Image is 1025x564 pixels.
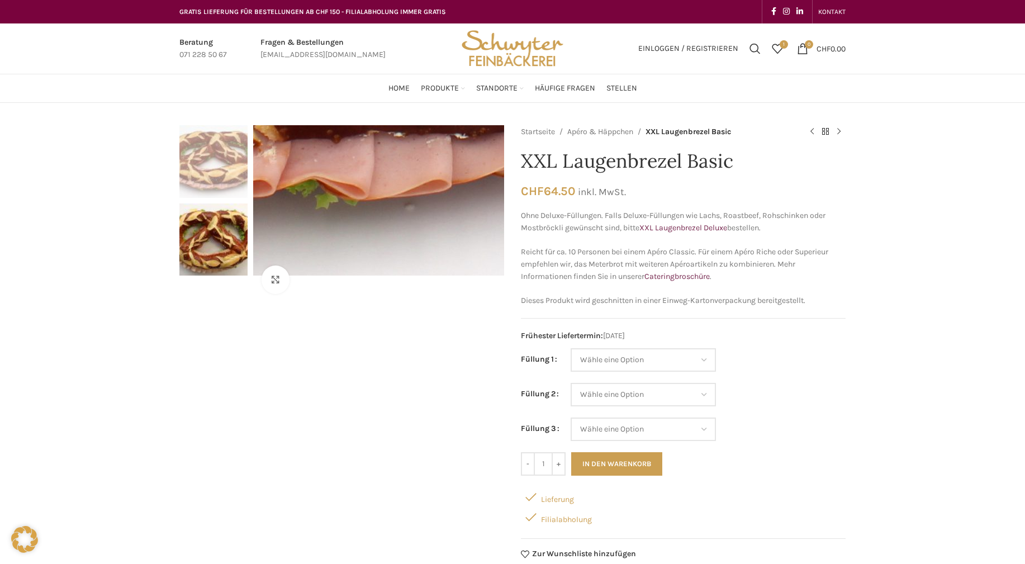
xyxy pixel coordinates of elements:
a: Suchen [744,37,766,60]
p: Ohne Deluxe-Füllungen. Falls Deluxe-Füllungen wie Lachs, Roastbeef, Rohschinken oder Mostbröckli ... [521,210,846,235]
a: Zur Wunschliste hinzufügen [521,550,636,558]
a: Produkte [421,77,465,99]
a: XXL Laugenbrezel Deluxe [639,223,727,233]
a: Site logo [458,43,567,53]
a: Facebook social link [768,4,780,20]
span: Home [388,83,410,94]
a: Häufige Fragen [535,77,595,99]
span: 1 [780,40,788,49]
a: KONTAKT [818,1,846,23]
span: Produkte [421,83,459,94]
a: Stellen [606,77,637,99]
a: Linkedin social link [793,4,806,20]
a: Einloggen / Registrieren [633,37,744,60]
a: 1 [766,37,789,60]
div: Secondary navigation [813,1,851,23]
button: In den Warenkorb [571,452,662,476]
a: 0 CHF0.00 [791,37,851,60]
p: Reicht für ca. 10 Personen bei einem Apéro Classic. Für einem Apéro Riche oder Superieur empfehle... [521,246,846,283]
span: Standorte [476,83,518,94]
bdi: 0.00 [817,44,846,53]
a: Previous product [805,125,819,139]
img: Bäckerei Schwyter [458,23,567,74]
a: Home [388,77,410,99]
img: XXL Laugenbrezel Basic – Bild 2 [179,203,248,276]
span: 0 [805,40,813,49]
div: Filialabholung [521,507,846,527]
a: Apéro & Häppchen [567,126,633,138]
span: GRATIS LIEFERUNG FÜR BESTELLUNGEN AB CHF 150 - FILIALABHOLUNG IMMER GRATIS [179,8,446,16]
div: Meine Wunschliste [766,37,789,60]
span: CHF [521,184,544,198]
div: 1 / 2 [179,125,248,203]
span: Zur Wunschliste hinzufügen [532,550,636,558]
input: Produktmenge [535,452,552,476]
div: Main navigation [174,77,851,99]
label: Füllung 1 [521,353,557,366]
span: Frühester Liefertermin: [521,331,603,340]
h1: XXL Laugenbrezel Basic [521,150,846,173]
span: Häufige Fragen [535,83,595,94]
bdi: 64.50 [521,184,575,198]
span: Einloggen / Registrieren [638,45,738,53]
span: KONTAKT [818,8,846,16]
a: Infobox link [260,36,386,61]
div: Lieferung [521,487,846,507]
span: XXL Laugenbrezel Basic [646,126,731,138]
span: CHF [817,44,831,53]
a: Instagram social link [780,4,793,20]
small: inkl. MwSt. [578,186,626,197]
a: Startseite [521,126,555,138]
span: Stellen [606,83,637,94]
div: 2 / 2 [179,203,248,282]
p: Dieses Produkt wird geschnitten in einer Einweg-Kartonverpackung bereitgestellt. [521,295,846,307]
img: XXL Laugenbrezel Basic [179,125,248,198]
a: Standorte [476,77,524,99]
a: Cateringbroschüre [644,272,710,281]
nav: Breadcrumb [521,125,794,139]
a: Next product [832,125,846,139]
input: + [552,452,566,476]
label: Füllung 3 [521,423,559,435]
input: - [521,452,535,476]
div: 1 / 2 [250,125,507,276]
a: Infobox link [179,36,227,61]
label: Füllung 2 [521,388,559,400]
span: [DATE] [521,330,846,342]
